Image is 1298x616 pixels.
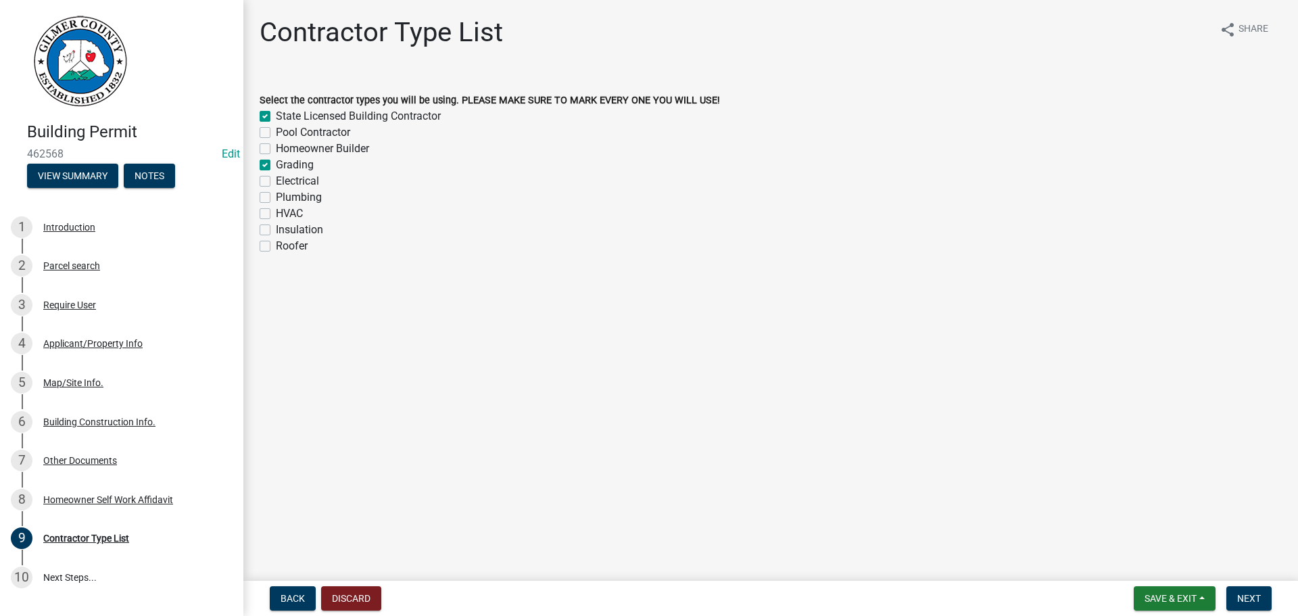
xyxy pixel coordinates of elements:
[276,222,323,238] label: Insulation
[11,372,32,394] div: 5
[1134,586,1216,611] button: Save & Exit
[43,261,100,270] div: Parcel search
[276,206,303,222] label: HVAC
[43,339,143,348] div: Applicant/Property Info
[260,96,720,105] label: Select the contractor types you will be using. PLEASE MAKE SURE TO MARK EVERY ONE YOU WILL USE!
[27,164,118,188] button: View Summary
[43,495,173,504] div: Homeowner Self Work Affidavit
[260,16,503,49] h1: Contractor Type List
[276,189,322,206] label: Plumbing
[270,586,316,611] button: Back
[1226,586,1272,611] button: Next
[43,222,95,232] div: Introduction
[1145,593,1197,604] span: Save & Exit
[124,164,175,188] button: Notes
[1209,16,1279,43] button: shareShare
[11,527,32,549] div: 9
[1239,22,1268,38] span: Share
[1237,593,1261,604] span: Next
[43,378,103,387] div: Map/Site Info.
[11,294,32,316] div: 3
[11,216,32,238] div: 1
[276,238,308,254] label: Roofer
[11,411,32,433] div: 6
[321,586,381,611] button: Discard
[124,171,175,182] wm-modal-confirm: Notes
[1220,22,1236,38] i: share
[27,14,128,108] img: Gilmer County, Georgia
[222,147,240,160] a: Edit
[43,456,117,465] div: Other Documents
[27,171,118,182] wm-modal-confirm: Summary
[27,122,233,142] h4: Building Permit
[11,567,32,588] div: 10
[222,147,240,160] wm-modal-confirm: Edit Application Number
[43,300,96,310] div: Require User
[43,417,155,427] div: Building Construction Info.
[276,157,314,173] label: Grading
[281,593,305,604] span: Back
[27,147,216,160] span: 462568
[276,108,441,124] label: State Licensed Building Contractor
[11,489,32,511] div: 8
[11,333,32,354] div: 4
[11,450,32,471] div: 7
[43,534,129,543] div: Contractor Type List
[276,173,319,189] label: Electrical
[276,124,350,141] label: Pool Contractor
[11,255,32,277] div: 2
[276,141,369,157] label: Homeowner Builder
